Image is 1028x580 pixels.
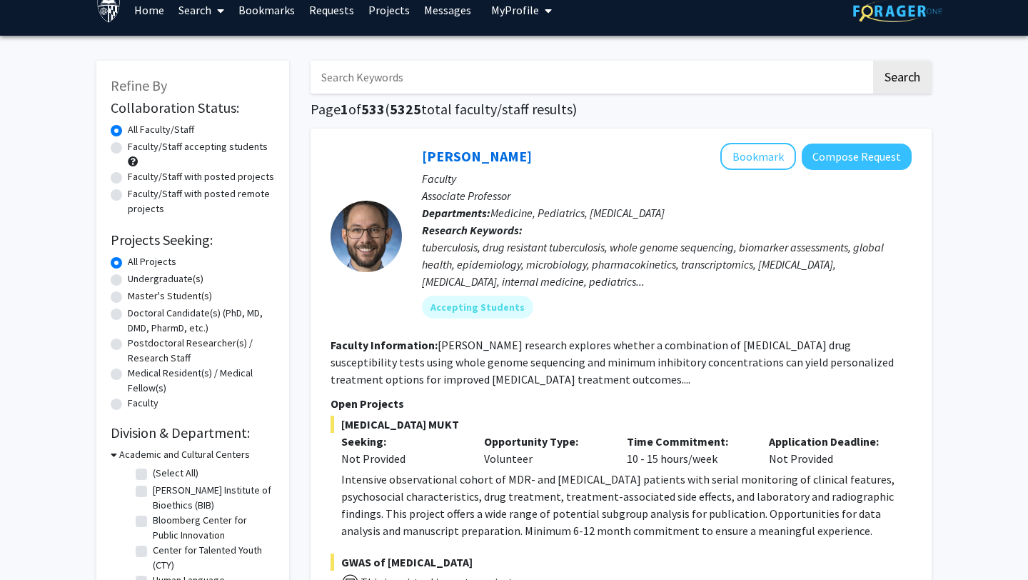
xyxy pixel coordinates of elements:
[422,147,532,165] a: [PERSON_NAME]
[422,239,912,290] div: tuberculosis, drug resistant tuberculosis, whole genome sequencing, biomarker assessments, global...
[153,543,271,573] label: Center for Talented Youth (CTY)
[128,336,275,366] label: Postdoctoral Researcher(s) / Research Staff
[153,483,271,513] label: [PERSON_NAME] Institute of Bioethics (BIB)
[331,416,912,433] span: [MEDICAL_DATA] MUKT
[128,254,176,269] label: All Projects
[341,100,348,118] span: 1
[128,289,212,304] label: Master's Student(s)
[873,61,932,94] button: Search
[490,206,665,220] span: Medicine, Pediatrics, [MEDICAL_DATA]
[128,122,194,137] label: All Faculty/Staff
[491,3,539,17] span: My Profile
[720,143,796,170] button: Add Jeffrey Tornheim to Bookmarks
[390,100,421,118] span: 5325
[422,170,912,187] p: Faculty
[331,395,912,412] p: Open Projects
[616,433,759,467] div: 10 - 15 hours/week
[128,186,275,216] label: Faculty/Staff with posted remote projects
[111,99,275,116] h2: Collaboration Status:
[802,144,912,170] button: Compose Request to Jeffrey Tornheim
[311,61,871,94] input: Search Keywords
[128,139,268,154] label: Faculty/Staff accepting students
[128,306,275,336] label: Doctoral Candidate(s) (PhD, MD, DMD, PharmD, etc.)
[311,101,932,118] h1: Page of ( total faculty/staff results)
[11,516,61,569] iframe: Chat
[153,513,271,543] label: Bloomberg Center for Public Innovation
[484,433,605,450] p: Opportunity Type:
[153,466,198,481] label: (Select All)
[111,231,275,249] h2: Projects Seeking:
[341,433,463,450] p: Seeking:
[119,447,250,462] h3: Academic and Cultural Centers
[627,433,748,450] p: Time Commitment:
[361,100,385,118] span: 533
[111,76,167,94] span: Refine By
[341,450,463,467] div: Not Provided
[473,433,616,467] div: Volunteer
[422,206,490,220] b: Departments:
[331,338,894,386] fg-read-more: [PERSON_NAME] research explores whether a combination of [MEDICAL_DATA] drug susceptibility tests...
[341,471,912,539] p: Intensive observational cohort of MDR- and [MEDICAL_DATA] patients with serial monitoring of clin...
[422,223,523,237] b: Research Keywords:
[422,296,533,319] mat-chip: Accepting Students
[111,424,275,441] h2: Division & Department:
[128,396,158,411] label: Faculty
[128,271,203,286] label: Undergraduate(s)
[331,554,912,571] span: GWAS of [MEDICAL_DATA]
[331,338,438,352] b: Faculty Information:
[128,169,274,184] label: Faculty/Staff with posted projects
[769,433,890,450] p: Application Deadline:
[128,366,275,396] label: Medical Resident(s) / Medical Fellow(s)
[758,433,901,467] div: Not Provided
[422,187,912,204] p: Associate Professor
